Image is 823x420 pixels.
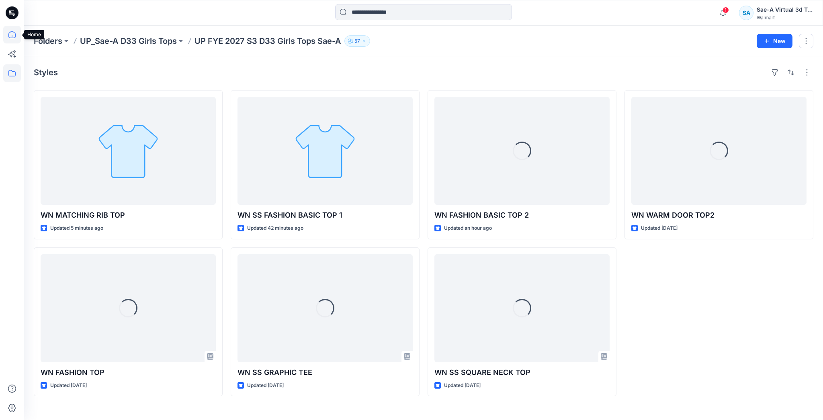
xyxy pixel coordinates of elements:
[757,5,813,14] div: Sae-A Virtual 3d Team
[194,35,341,47] p: UP FYE 2027 S3 D33 Girls Tops Sae-A
[344,35,370,47] button: 57
[444,224,492,233] p: Updated an hour ago
[434,210,610,221] p: WN FASHION BASIC TOP 2
[50,224,103,233] p: Updated 5 minutes ago
[237,97,413,205] a: WN SS FASHION BASIC TOP 1
[723,7,729,13] span: 1
[354,37,360,45] p: 57
[739,6,753,20] div: SA
[444,381,481,390] p: Updated [DATE]
[34,35,62,47] a: Folders
[247,224,303,233] p: Updated 42 minutes ago
[247,381,284,390] p: Updated [DATE]
[41,97,216,205] a: WN MATCHING RIB TOP
[34,68,58,77] h4: Styles
[434,367,610,378] p: WN SS SQUARE NECK TOP
[641,224,678,233] p: Updated [DATE]
[631,210,807,221] p: WN WARM DOOR TOP2
[757,14,813,21] div: Walmart
[757,34,792,48] button: New
[41,210,216,221] p: WN MATCHING RIB TOP
[50,381,87,390] p: Updated [DATE]
[237,210,413,221] p: WN SS FASHION BASIC TOP 1
[237,367,413,378] p: WN SS GRAPHIC TEE
[80,35,177,47] a: UP_Sae-A D33 Girls Tops
[41,367,216,378] p: WN FASHION TOP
